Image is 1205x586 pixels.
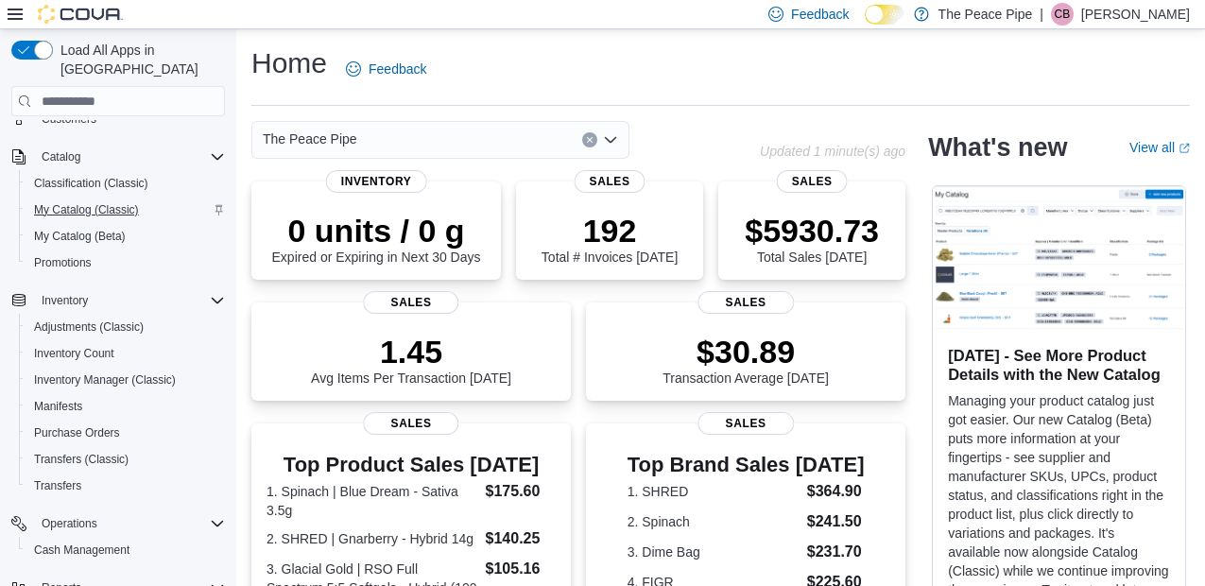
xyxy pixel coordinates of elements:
dt: 1. SHRED [628,482,800,501]
span: Catalog [42,149,80,164]
dt: 1. Spinach | Blue Dream - Sativa 3.5g [267,482,478,520]
span: Transfers (Classic) [34,452,129,467]
a: Inventory Count [26,342,122,365]
button: Transfers [19,473,232,499]
dd: $241.50 [807,510,865,533]
span: My Catalog (Beta) [34,229,126,244]
button: Inventory Count [19,340,232,367]
span: Transfers (Classic) [26,448,225,471]
span: Adjustments (Classic) [34,319,144,335]
span: Classification (Classic) [26,172,225,195]
dt: 3. Dime Bag [628,543,800,561]
p: $5930.73 [745,212,879,250]
span: Inventory [34,289,225,312]
h2: What's new [928,132,1067,163]
span: Inventory [42,293,88,308]
span: Sales [575,170,646,193]
div: Chelsea Birnie [1051,3,1074,26]
p: 1.45 [311,333,511,371]
dd: $140.25 [486,527,557,550]
span: Inventory Manager (Classic) [26,369,225,391]
div: Transaction Average [DATE] [663,333,829,386]
button: Inventory [34,289,95,312]
a: My Catalog (Beta) [26,225,133,248]
span: Operations [34,512,225,535]
span: Sales [777,170,848,193]
a: Transfers [26,474,89,497]
span: My Catalog (Classic) [34,202,139,217]
p: 192 [542,212,678,250]
dd: $364.90 [807,480,865,503]
button: Catalog [34,146,88,168]
span: Adjustments (Classic) [26,316,225,338]
span: Cash Management [34,543,129,558]
span: Purchase Orders [26,422,225,444]
h3: Top Product Sales [DATE] [267,454,556,476]
dt: 2. SHRED | Gnarberry - Hybrid 14g [267,529,478,548]
button: Classification (Classic) [19,170,232,197]
p: $30.89 [663,333,829,371]
a: Purchase Orders [26,422,128,444]
button: Transfers (Classic) [19,446,232,473]
button: Cash Management [19,537,232,563]
a: Cash Management [26,539,137,561]
span: Inventory Count [26,342,225,365]
button: Promotions [19,250,232,276]
button: Inventory Manager (Classic) [19,367,232,393]
span: Cash Management [26,539,225,561]
span: Catalog [34,146,225,168]
dd: $231.70 [807,541,865,563]
button: Clear input [582,132,597,147]
span: Inventory Manager (Classic) [34,372,176,388]
p: Updated 1 minute(s) ago [760,144,905,159]
h3: Top Brand Sales [DATE] [628,454,865,476]
span: Promotions [34,255,92,270]
img: Cova [38,5,123,24]
button: Adjustments (Classic) [19,314,232,340]
button: My Catalog (Classic) [19,197,232,223]
p: 0 units / 0 g [272,212,481,250]
span: Promotions [26,251,225,274]
span: Transfers [34,478,81,493]
span: Sales [363,291,458,314]
span: Inventory Count [34,346,114,361]
dd: $175.60 [486,480,557,503]
a: Promotions [26,251,99,274]
button: Open list of options [603,132,618,147]
dt: 2. Spinach [628,512,800,531]
span: The Peace Pipe [263,128,357,150]
div: Total # Invoices [DATE] [542,212,678,265]
a: My Catalog (Classic) [26,198,146,221]
button: Inventory [4,287,232,314]
div: Expired or Expiring in Next 30 Days [272,212,481,265]
div: Total Sales [DATE] [745,212,879,265]
span: Classification (Classic) [34,176,148,191]
h3: [DATE] - See More Product Details with the New Catalog [948,346,1170,384]
p: The Peace Pipe [938,3,1033,26]
button: Catalog [4,144,232,170]
a: Inventory Manager (Classic) [26,369,183,391]
a: Feedback [338,50,434,88]
span: CB [1055,3,1071,26]
div: Avg Items Per Transaction [DATE] [311,333,511,386]
span: Sales [363,412,458,435]
a: Classification (Classic) [26,172,156,195]
button: Manifests [19,393,232,420]
span: My Catalog (Classic) [26,198,225,221]
a: View allExternal link [1129,140,1190,155]
button: Operations [4,510,232,537]
button: My Catalog (Beta) [19,223,232,250]
a: Adjustments (Classic) [26,316,151,338]
span: Sales [697,412,793,435]
span: Manifests [34,399,82,414]
span: Manifests [26,395,225,418]
span: Load All Apps in [GEOGRAPHIC_DATA] [53,41,225,78]
span: Purchase Orders [34,425,120,440]
span: Sales [697,291,793,314]
span: Feedback [791,5,849,24]
p: [PERSON_NAME] [1081,3,1190,26]
span: Operations [42,516,97,531]
span: My Catalog (Beta) [26,225,225,248]
span: Feedback [369,60,426,78]
dd: $105.16 [486,558,557,580]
